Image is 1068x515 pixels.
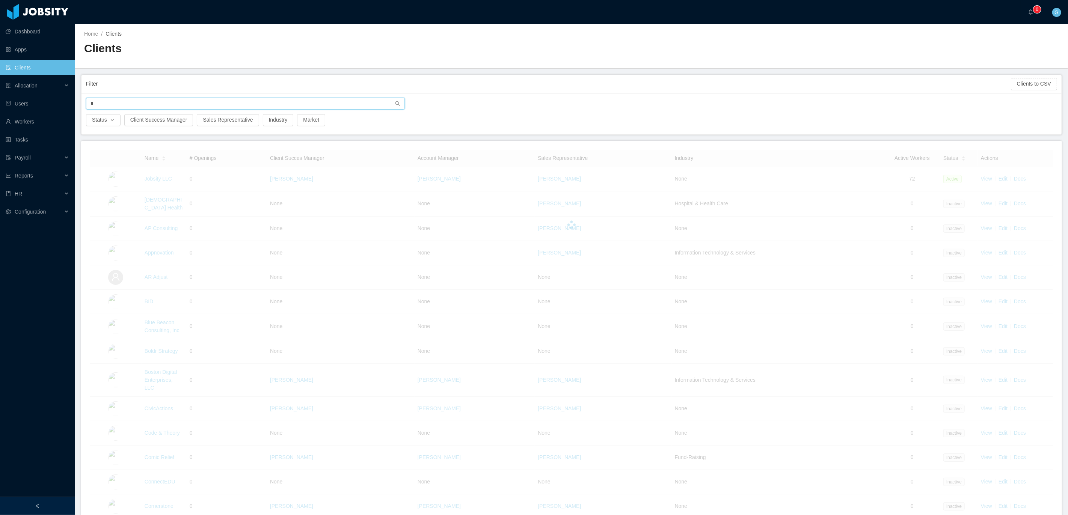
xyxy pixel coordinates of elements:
span: HR [15,191,22,197]
sup: 0 [1033,6,1041,13]
i: icon: book [6,191,11,196]
span: Configuration [15,209,46,215]
button: Statusicon: down [86,114,121,126]
span: / [101,31,103,37]
a: icon: userWorkers [6,114,69,129]
button: Market [297,114,325,126]
i: icon: setting [6,209,11,214]
button: Industry [263,114,294,126]
button: Client Success Manager [124,114,193,126]
span: Clients [106,31,122,37]
a: icon: robotUsers [6,96,69,111]
i: icon: solution [6,83,11,88]
h2: Clients [84,41,572,56]
button: Clients to CSV [1011,78,1057,90]
i: icon: bell [1028,9,1033,15]
span: Payroll [15,155,31,161]
span: G [1055,8,1059,17]
div: Filter [86,77,1011,91]
button: Sales Representative [197,114,259,126]
i: icon: file-protect [6,155,11,160]
a: icon: appstoreApps [6,42,69,57]
i: icon: line-chart [6,173,11,178]
a: icon: profileTasks [6,132,69,147]
span: Reports [15,173,33,179]
a: icon: auditClients [6,60,69,75]
span: Allocation [15,83,38,89]
i: icon: search [395,101,400,106]
a: icon: pie-chartDashboard [6,24,69,39]
a: Home [84,31,98,37]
